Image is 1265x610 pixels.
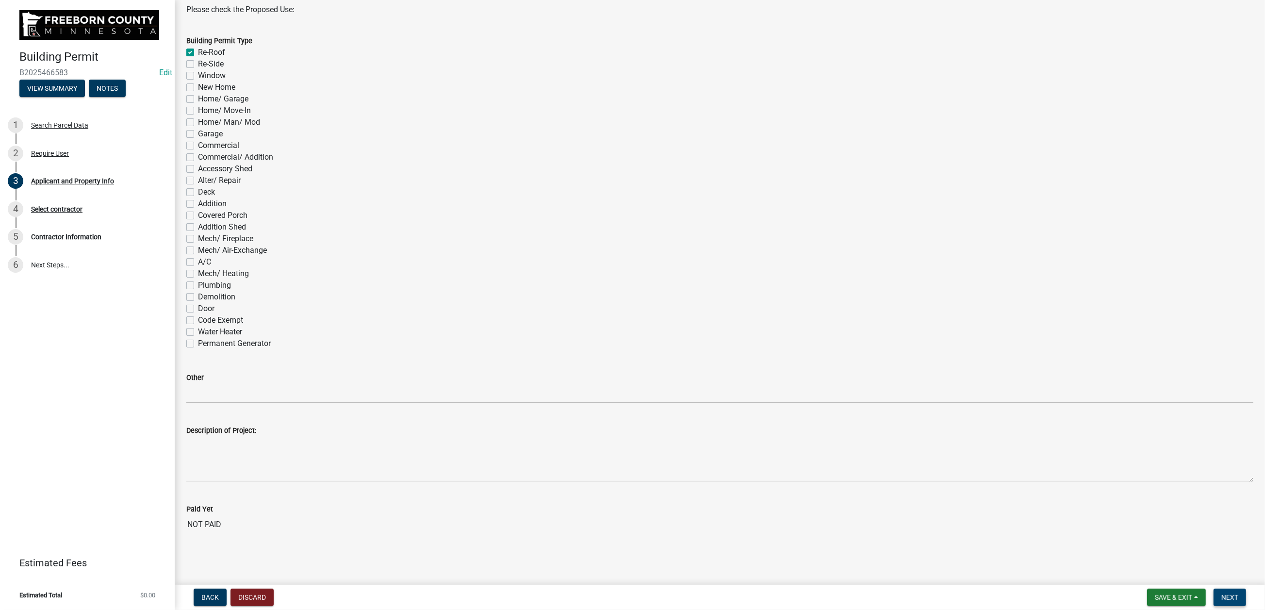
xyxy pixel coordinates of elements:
[8,117,23,133] div: 1
[159,68,172,77] wm-modal-confirm: Edit Application Number
[201,594,219,601] span: Back
[31,233,101,240] div: Contractor Information
[198,314,243,326] label: Code Exempt
[186,4,1253,16] div: Please check the Proposed Use:
[19,10,159,40] img: Freeborn County, Minnesota
[186,506,213,513] label: Paid Yet
[198,268,249,280] label: Mech/ Heating
[198,175,241,186] label: Alter/ Repair
[159,68,172,77] a: Edit
[194,589,227,606] button: Back
[140,592,155,598] span: $0.00
[198,82,235,93] label: New Home
[89,80,126,97] button: Notes
[198,105,251,116] label: Home/ Move-In
[198,256,211,268] label: A/C
[89,85,126,93] wm-modal-confirm: Notes
[198,291,235,303] label: Demolition
[186,38,252,45] label: Building Permit Type
[8,229,23,245] div: 5
[8,553,159,573] a: Estimated Fees
[198,186,215,198] label: Deck
[198,280,231,291] label: Plumbing
[198,58,224,70] label: Re-Side
[31,178,114,184] div: Applicant and Property Info
[1147,589,1206,606] button: Save & Exit
[198,210,247,221] label: Covered Porch
[198,128,223,140] label: Garage
[19,592,62,598] span: Estimated Total
[198,116,260,128] label: Home/ Man/ Mod
[1214,589,1246,606] button: Next
[198,140,239,151] label: Commercial
[8,173,23,189] div: 3
[8,257,23,273] div: 6
[198,245,267,256] label: Mech/ Air-Exchange
[198,233,253,245] label: Mech/ Fireplace
[8,201,23,217] div: 4
[19,85,85,93] wm-modal-confirm: Summary
[198,303,214,314] label: Door
[198,70,226,82] label: Window
[186,375,204,381] label: Other
[198,47,225,58] label: Re-Roof
[31,122,88,129] div: Search Parcel Data
[198,326,242,338] label: Water Heater
[198,338,271,349] label: Permanent Generator
[31,206,82,213] div: Select contractor
[198,93,248,105] label: Home/ Garage
[1221,594,1238,601] span: Next
[186,428,256,434] label: Description of Project:
[198,198,227,210] label: Addition
[230,589,274,606] button: Discard
[8,146,23,161] div: 2
[19,50,167,64] h4: Building Permit
[19,68,155,77] span: B2025466583
[1155,594,1192,601] span: Save & Exit
[198,163,252,175] label: Accessory Shed
[198,221,246,233] label: Addition Shed
[31,150,69,157] div: Require User
[198,151,273,163] label: Commercial/ Addition
[19,80,85,97] button: View Summary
